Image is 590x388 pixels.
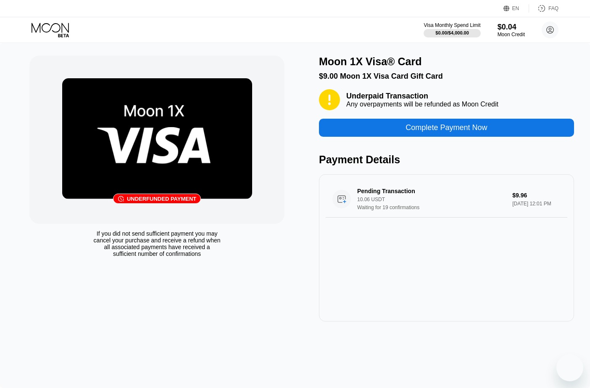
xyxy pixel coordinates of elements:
[498,32,525,37] div: Moon Credit
[498,23,525,32] div: $0.04
[512,192,561,199] div: $9.96
[512,201,561,207] div: [DATE] 12:01 PM
[319,56,421,68] div: Moon 1X Visa® Card
[556,354,583,381] iframe: Button to launch messaging window
[326,181,567,218] div: Pending Transaction10.06 USDTWaiting for 19 confirmations$9.96[DATE] 12:01 PM
[118,195,124,202] div: 󰗎
[529,4,558,13] div: FAQ
[503,4,529,13] div: EN
[498,23,525,37] div: $0.04Moon Credit
[319,154,574,166] div: Payment Details
[424,22,480,28] div: Visa Monthly Spend Limit
[424,22,480,37] div: Visa Monthly Spend Limit$0.00/$4,000.00
[435,30,469,35] div: $0.00 / $4,000.00
[319,110,574,137] div: Complete Payment Now
[512,5,519,11] div: EN
[406,123,487,133] div: Complete Payment Now
[127,196,196,202] div: Underfunded payment
[357,188,502,194] div: Pending Transaction
[346,92,498,101] div: Underpaid Transaction
[319,72,574,81] div: $9.00 Moon 1X Visa Card Gift Card
[548,5,558,11] div: FAQ
[346,101,498,108] div: Any overpayments will be refunded as Moon Credit
[93,230,221,257] div: If you did not send sufficient payment you may cancel your purchase and receive a refund when all...
[357,205,513,210] div: Waiting for 19 confirmations
[357,197,513,202] div: 10.06 USDT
